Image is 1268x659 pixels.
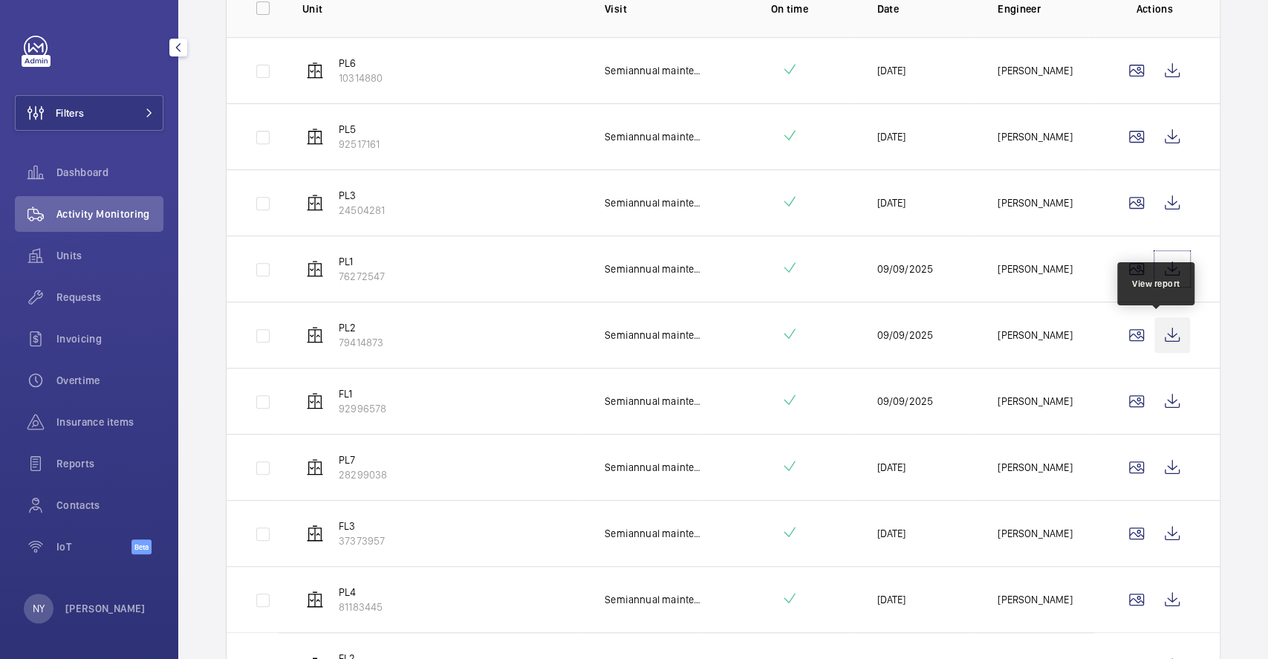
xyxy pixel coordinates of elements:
p: [PERSON_NAME] [998,526,1072,541]
img: elevator.svg [306,194,324,212]
p: 92517161 [339,137,380,152]
p: PL1 [339,254,385,269]
span: IoT [56,539,131,554]
p: 09/09/2025 [877,394,933,409]
p: PL2 [339,320,383,335]
span: Invoicing [56,331,163,346]
p: 92996578 [339,401,386,416]
p: [PERSON_NAME] [998,195,1072,210]
span: Contacts [56,498,163,513]
p: [PERSON_NAME] [998,262,1072,276]
p: Semiannual maintenance [605,460,702,475]
p: [PERSON_NAME] [998,592,1072,607]
p: On time [726,1,854,16]
p: Actions [1119,1,1190,16]
p: [DATE] [877,195,906,210]
img: elevator.svg [306,326,324,344]
p: [PERSON_NAME] [998,63,1072,78]
p: Semiannual maintenance [605,195,702,210]
p: 37373957 [339,533,385,548]
img: elevator.svg [306,260,324,278]
p: [PERSON_NAME] [998,460,1072,475]
p: Semiannual maintenance [605,394,702,409]
img: elevator.svg [306,458,324,476]
span: Beta [131,539,152,554]
img: elevator.svg [306,62,324,79]
p: 09/09/2025 [877,262,933,276]
p: [DATE] [877,526,906,541]
p: 81183445 [339,600,383,614]
p: Semiannual maintenance [605,63,702,78]
p: PL3 [339,188,385,203]
span: Requests [56,290,163,305]
p: Engineer [998,1,1095,16]
p: FL3 [339,519,385,533]
img: elevator.svg [306,128,324,146]
span: Activity Monitoring [56,207,163,221]
p: Semiannual maintenance [605,592,702,607]
p: PL7 [339,452,387,467]
p: 24504281 [339,203,385,218]
div: View report [1132,277,1180,290]
p: FL1 [339,386,386,401]
img: elevator.svg [306,392,324,410]
p: [PERSON_NAME] [65,601,146,616]
p: [DATE] [877,63,906,78]
p: Unit [302,1,581,16]
p: [PERSON_NAME] [998,129,1072,144]
p: 79414873 [339,335,383,350]
span: Filters [56,105,84,120]
p: 10314880 [339,71,383,85]
p: [PERSON_NAME] [998,328,1072,343]
p: PL6 [339,56,383,71]
span: Insurance items [56,415,163,429]
p: Semiannual maintenance [605,526,702,541]
p: NY [33,601,45,616]
span: Dashboard [56,165,163,180]
p: [DATE] [877,129,906,144]
span: Units [56,248,163,263]
p: [PERSON_NAME] [998,394,1072,409]
p: [DATE] [877,592,906,607]
img: elevator.svg [306,591,324,608]
p: 76272547 [339,269,385,284]
p: [DATE] [877,460,906,475]
p: PL5 [339,122,380,137]
p: Semiannual maintenance [605,328,702,343]
p: 28299038 [339,467,387,482]
p: 09/09/2025 [877,328,933,343]
p: Semiannual maintenance [605,262,702,276]
p: Visit [605,1,702,16]
p: PL4 [339,585,383,600]
button: Filters [15,95,163,131]
span: Overtime [56,373,163,388]
img: elevator.svg [306,525,324,542]
p: Date [877,1,974,16]
span: Reports [56,456,163,471]
p: Semiannual maintenance [605,129,702,144]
